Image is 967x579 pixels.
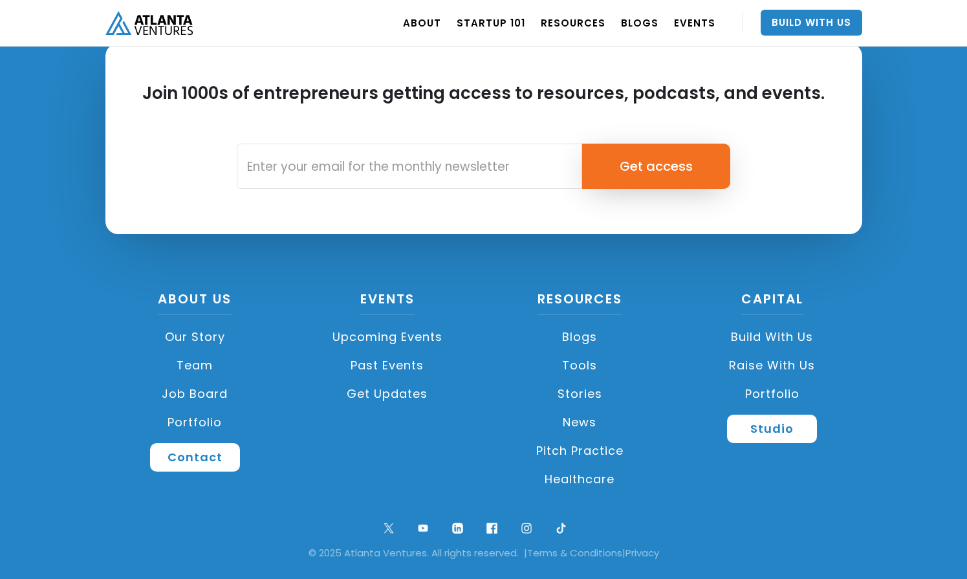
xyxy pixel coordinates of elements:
[360,290,415,315] a: Events
[625,546,659,560] a: Privacy
[490,437,670,465] a: Pitch Practice
[150,443,240,472] a: Contact
[727,415,817,443] a: Studio
[449,519,466,537] img: linkedin logo
[483,519,501,537] img: facebook logo
[682,323,862,351] a: Build with us
[538,290,622,315] a: Resources
[19,547,948,560] div: © 2025 Atlanta Ventures. All rights reserved. | |
[621,5,658,41] a: BLOGS
[490,380,670,408] a: Stories
[298,380,477,408] a: Get Updates
[541,5,605,41] a: RESOURCES
[105,380,285,408] a: Job Board
[298,323,477,351] a: Upcoming Events
[158,290,232,315] a: About US
[490,351,670,380] a: Tools
[490,408,670,437] a: News
[237,144,582,189] input: Enter your email for the monthly newsletter
[403,5,441,41] a: ABOUT
[105,408,285,437] a: Portfolio
[552,519,570,537] img: tik tok logo
[105,351,285,380] a: Team
[237,144,730,189] form: Email Form
[527,546,622,560] a: Terms & Conditions
[741,290,803,315] a: CAPITAL
[518,519,536,537] img: ig symbol
[490,323,670,351] a: Blogs
[682,351,862,380] a: Raise with Us
[674,5,715,41] a: EVENTS
[490,465,670,494] a: Healthcare
[457,5,525,41] a: Startup 101
[298,351,477,380] a: Past Events
[142,82,825,127] h2: Join 1000s of entrepreneurs getting access to resources, podcasts, and events.
[682,380,862,408] a: Portfolio
[415,519,432,537] img: youtube symbol
[105,323,285,351] a: Our Story
[582,144,730,189] input: Get access
[761,10,862,36] a: Build With Us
